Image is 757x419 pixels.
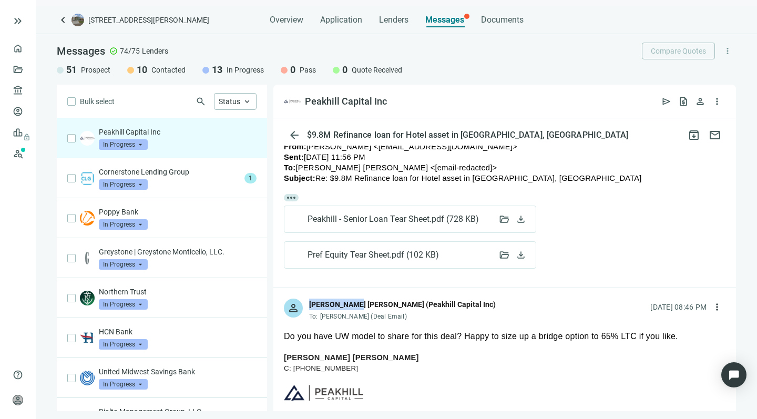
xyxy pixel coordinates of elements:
[499,214,509,224] span: folder_open
[80,131,95,146] img: d6c594b8-c732-4604-b63f-9e6dd2eca6fa
[99,247,257,257] p: Greystone | Greystone Monticello, LLC.
[284,125,305,146] button: arrow_back
[109,47,118,55] span: check_circle
[425,15,464,25] span: Messages
[290,64,295,76] span: 0
[284,194,299,201] span: more_horiz
[305,95,387,108] div: Peakhill Capital Inc
[695,96,705,107] span: person
[99,326,257,337] p: HCN Bank
[320,313,407,320] span: [PERSON_NAME] (Deal Email)
[227,65,264,75] span: In Progress
[80,251,95,265] img: 61a9af4f-95bd-418e-8bb7-895b5800da7c.png
[642,43,715,59] button: Compare Quotes
[80,171,95,186] img: f3f17009-5499-4fdb-ae24-b4f85919d8eb
[99,339,148,350] span: In Progress
[270,15,303,25] span: Overview
[513,211,529,227] button: download
[142,46,168,56] span: Lenders
[719,43,736,59] button: more_vert
[683,125,704,146] button: archive
[120,46,140,56] span: 74/75
[308,250,438,260] span: Pref Equity Tear Sheet.pdf
[80,331,95,345] img: e11b961a-25fd-41d3-bd7a-05111101ac08
[57,45,105,57] span: Messages
[712,302,722,312] span: more_vert
[12,15,24,27] button: keyboard_double_arrow_right
[721,362,746,387] div: Open Intercom Messenger
[516,250,526,260] span: download
[709,129,721,141] span: mail
[99,287,257,297] p: Northern Trust
[242,97,252,106] span: keyboard_arrow_up
[709,93,725,110] button: more_vert
[284,93,301,110] img: d6c594b8-c732-4604-b63f-9e6dd2eca6fa
[99,299,148,310] span: In Progress
[658,93,675,110] button: send
[309,299,496,310] div: [PERSON_NAME] [PERSON_NAME] (Peakhill Capital Inc)
[704,125,725,146] button: mail
[244,173,257,183] span: 1
[99,127,257,137] p: Peakhill Capital Inc
[288,129,301,141] span: arrow_back
[309,312,496,321] div: To:
[404,250,438,260] span: ( 102 KB )
[379,15,408,25] span: Lenders
[196,96,206,107] span: search
[320,15,362,25] span: Application
[513,247,529,263] button: download
[709,299,725,315] button: more_vert
[481,15,524,25] span: Documents
[661,96,672,107] span: send
[688,129,700,141] span: archive
[305,130,631,140] div: $9.8M Refinance loan for Hotel asset in [GEOGRAPHIC_DATA], [GEOGRAPHIC_DATA]
[352,65,402,75] span: Quote Received
[99,219,148,230] span: In Progress
[80,96,115,107] span: Bulk select
[516,214,526,224] span: download
[499,250,509,260] span: folder_open
[444,214,478,224] span: ( 728 KB )
[151,65,186,75] span: Contacted
[99,207,257,217] p: Poppy Bank
[99,179,148,190] span: In Progress
[308,214,478,224] span: Peakhill - Senior Loan Tear Sheet.pdf
[496,211,513,227] button: folder_open
[678,96,689,107] span: request_quote
[99,406,257,417] p: Rialto Management Group, LLC.
[80,291,95,305] img: 779e677a-c513-4bc7-b9c0-398d2f3fe968
[88,15,209,25] span: [STREET_ADDRESS][PERSON_NAME]
[212,64,222,76] span: 13
[219,97,240,106] span: Status
[342,64,347,76] span: 0
[80,211,95,226] img: 23116ad4-cdb1-466d-81ec-73c9754c95e1
[496,247,513,263] button: folder_open
[13,370,23,380] span: help
[137,64,147,76] span: 10
[712,96,722,107] span: more_vert
[99,259,148,270] span: In Progress
[99,379,148,390] span: In Progress
[675,93,692,110] button: request_quote
[287,302,300,314] span: person
[57,14,69,26] a: keyboard_arrow_left
[66,64,77,76] span: 51
[13,395,23,405] span: person
[71,14,84,26] img: deal-logo
[723,46,732,56] span: more_vert
[80,371,95,385] img: 7908db82-90b8-47ca-bf80-a2636e0c04cc
[99,167,240,177] p: Cornerstone Lending Group
[650,301,707,313] div: [DATE] 08:46 PM
[692,93,709,110] button: person
[300,65,316,75] span: Pass
[99,366,257,377] p: United Midwest Savings Bank
[81,65,110,75] span: Prospect
[99,139,148,150] span: In Progress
